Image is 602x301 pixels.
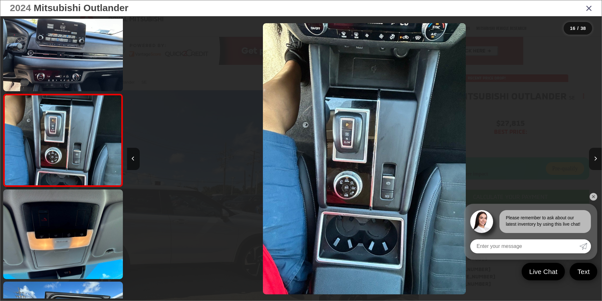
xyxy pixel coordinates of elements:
span: 16 [570,25,575,31]
span: 38 [580,25,586,31]
span: / [577,26,579,31]
a: Submit [579,239,591,253]
i: Close gallery [586,4,592,12]
span: 2024 [10,3,31,13]
button: Previous image [127,148,140,170]
button: Next image [589,148,602,170]
span: Mitsubishi Outlander [34,3,128,13]
span: Live Chat [526,267,561,276]
a: Live Chat [522,263,565,280]
img: Agent profile photo [470,210,493,233]
img: 2024 Mitsubishi Outlander SE [263,23,466,294]
img: 2024 Mitsubishi Outlander SE [2,0,124,92]
img: 2024 Mitsubishi Outlander SE [3,61,122,220]
div: Please remember to ask about our latest inventory by using this live chat! [499,210,591,233]
input: Enter your message [470,239,579,253]
img: 2024 Mitsubishi Outlander SE [2,188,124,280]
span: Text [574,267,593,276]
a: Text [570,263,597,280]
div: 2024 Mitsubishi Outlander SE 15 [127,23,602,294]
